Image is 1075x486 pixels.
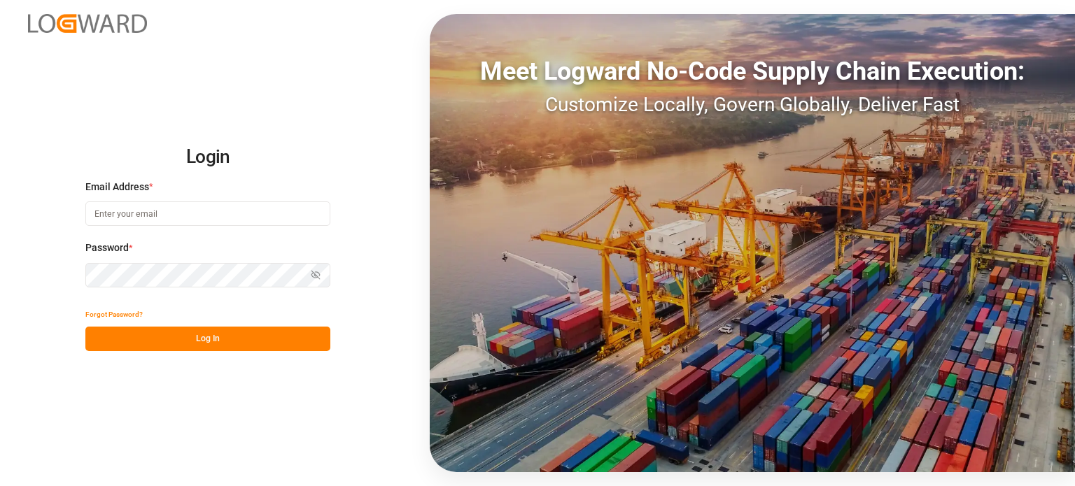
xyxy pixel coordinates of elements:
[28,14,147,33] img: Logward_new_orange.png
[430,52,1075,90] div: Meet Logward No-Code Supply Chain Execution:
[85,201,330,226] input: Enter your email
[430,90,1075,120] div: Customize Locally, Govern Globally, Deliver Fast
[85,302,143,327] button: Forgot Password?
[85,327,330,351] button: Log In
[85,241,129,255] span: Password
[85,135,330,180] h2: Login
[85,180,149,194] span: Email Address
